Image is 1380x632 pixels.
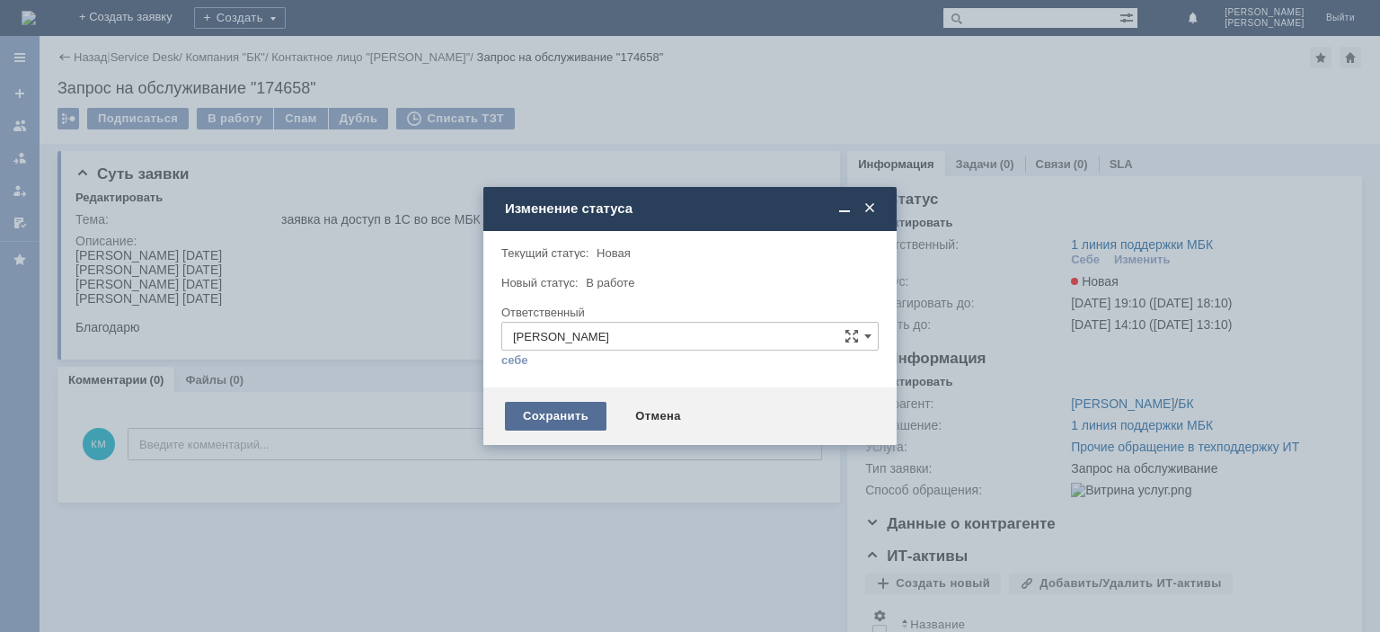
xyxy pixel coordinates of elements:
a: себе [501,353,528,368]
span: Свернуть (Ctrl + M) [836,200,854,217]
div: Ответственный [501,307,875,318]
span: Закрыть [861,200,879,217]
label: Новый статус: [501,276,579,289]
span: В работе [586,276,634,289]
span: Новая [597,246,631,260]
label: Текущий статус: [501,246,588,260]
div: Изменение статуса [505,200,879,217]
span: Сложная форма [845,329,859,343]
